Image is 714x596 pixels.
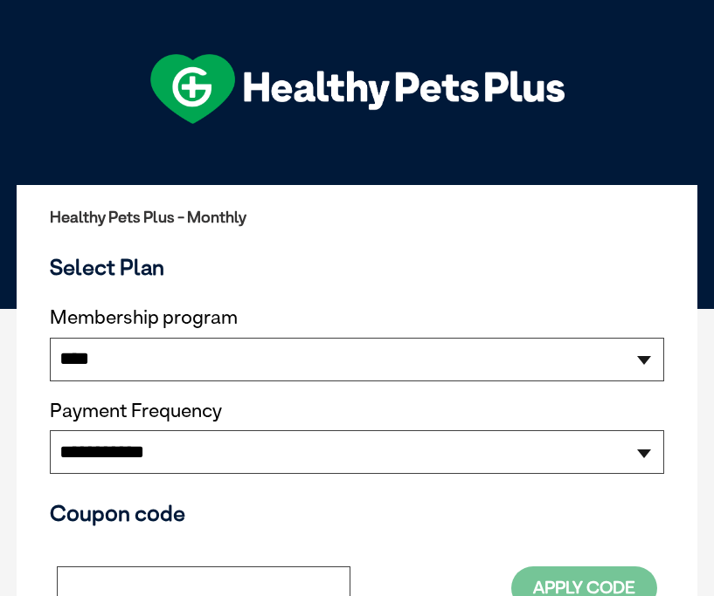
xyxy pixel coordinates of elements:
[50,400,222,422] label: Payment Frequency
[50,306,664,329] label: Membership program
[50,254,664,280] h3: Select Plan
[50,209,664,226] h2: Healthy Pets Plus - Monthly
[50,500,664,526] h3: Coupon code
[150,54,565,124] img: hpp-logo-landscape-green-white.png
